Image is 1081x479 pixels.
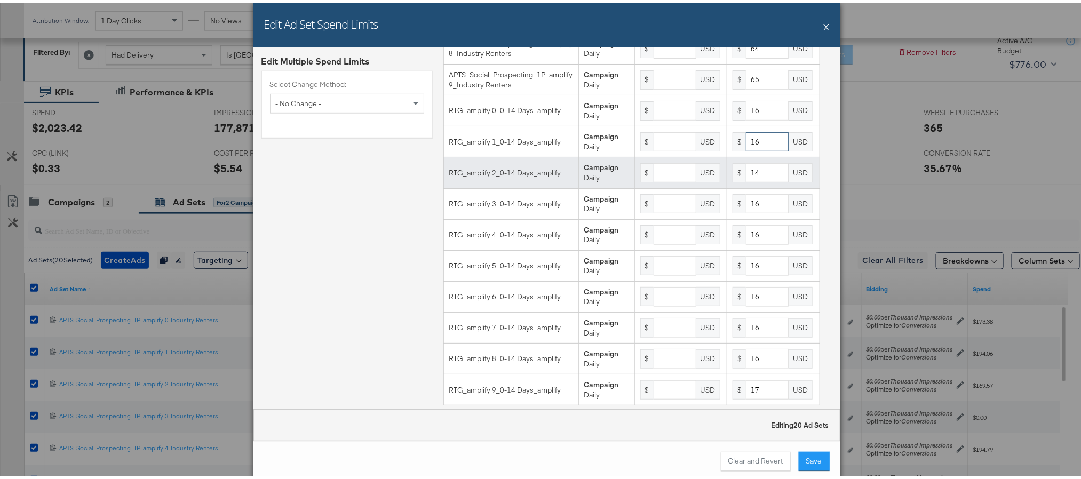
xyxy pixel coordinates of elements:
[584,377,619,387] strong: Campaign
[449,196,573,206] div: RTG_amplify 3_0-14 Days_amplify
[640,36,654,55] div: $
[449,258,573,268] div: RTG_amplify 5_0-14 Days_amplify
[789,222,813,242] div: USD
[449,382,573,393] div: RTG_amplify 9_0-14 Days_amplify
[578,30,634,61] td: Daily
[449,134,573,145] div: RTG_amplify 1_0-14 Days_amplify
[789,347,813,366] div: USD
[733,316,746,335] div: $
[261,53,433,65] div: Edit Multiple Spend Limits
[640,68,654,87] div: $
[276,96,322,106] span: - No Change -
[733,99,746,118] div: $
[696,36,720,55] div: USD
[733,36,746,55] div: $
[733,378,746,397] div: $
[789,284,813,304] div: USD
[789,130,813,149] div: USD
[789,253,813,273] div: USD
[640,253,654,273] div: $
[640,284,654,304] div: $
[733,284,746,304] div: $
[584,160,619,170] strong: Campaign
[449,227,573,237] div: RTG_amplify 4_0-14 Days_amplify
[789,68,813,87] div: USD
[696,347,720,366] div: USD
[449,103,573,113] div: RTG_amplify 0_0-14 Days_amplify
[696,253,720,273] div: USD
[640,130,654,149] div: $
[449,67,573,87] div: APTS_Social_Prospecting_1P_amplify 9_Industry Renters
[789,36,813,55] div: USD
[789,191,813,211] div: USD
[640,316,654,335] div: $
[584,284,619,294] strong: Campaign
[696,191,720,211] div: USD
[772,418,829,427] strong: Editing
[449,320,573,330] div: RTG_amplify 7_0-14 Days_amplify
[789,378,813,397] div: USD
[640,378,654,397] div: $
[733,191,746,211] div: $
[696,68,720,87] div: USD
[733,347,746,366] div: $
[584,36,619,46] strong: Campaign
[789,316,813,335] div: USD
[584,222,619,232] strong: Campaign
[721,449,791,468] button: Clear and Revert
[578,62,634,93] td: Daily
[696,222,720,242] div: USD
[584,315,619,325] strong: Campaign
[578,278,634,309] td: Daily
[578,155,634,186] td: Daily
[794,418,829,427] span: 20 Ad Sets
[578,93,634,124] td: Daily
[270,77,424,87] label: Select Change Method:
[584,253,619,263] strong: Campaign
[799,449,830,468] button: Save
[584,191,619,201] strong: Campaign
[733,253,746,273] div: $
[578,372,634,403] td: Daily
[696,161,720,180] div: USD
[584,129,619,139] strong: Campaign
[733,68,746,87] div: $
[696,378,720,397] div: USD
[696,316,720,335] div: USD
[733,130,746,149] div: $
[578,248,634,278] td: Daily
[824,13,830,35] button: X
[789,161,813,180] div: USD
[696,130,720,149] div: USD
[640,191,654,211] div: $
[578,186,634,217] td: Daily
[264,13,378,29] h2: Edit Ad Set Spend Limits
[640,99,654,118] div: $
[449,351,573,361] div: RTG_amplify 8_0-14 Days_amplify
[733,222,746,242] div: $
[584,98,619,108] strong: Campaign
[584,346,619,356] strong: Campaign
[578,217,634,248] td: Daily
[449,289,573,299] div: RTG_amplify 6_0-14 Days_amplify
[449,36,573,56] div: APTS_Social_Prospecting_1P_amplify 8_Industry Renters
[696,99,720,118] div: USD
[578,341,634,372] td: Daily
[640,347,654,366] div: $
[578,124,634,155] td: Daily
[578,310,634,341] td: Daily
[640,222,654,242] div: $
[449,165,573,175] div: RTG_amplify 2_0-14 Days_amplify
[640,161,654,180] div: $
[584,67,619,77] strong: Campaign
[696,284,720,304] div: USD
[733,161,746,180] div: $
[789,99,813,118] div: USD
